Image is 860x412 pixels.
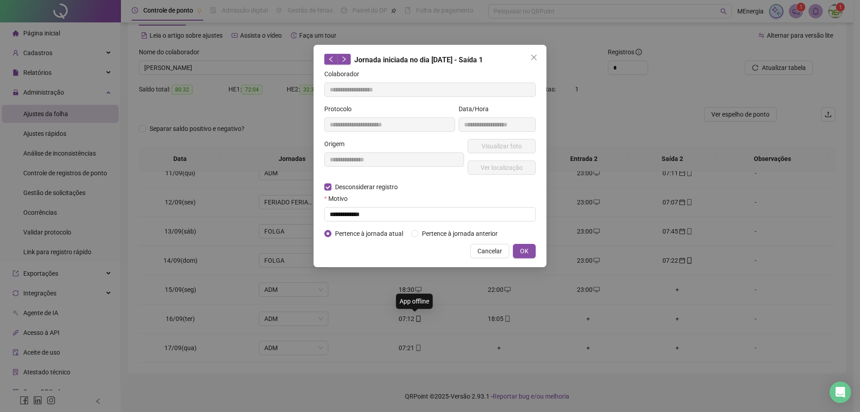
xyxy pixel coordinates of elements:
span: Pertence à jornada anterior [418,229,501,239]
button: left [324,54,338,65]
button: OK [513,244,536,258]
label: Origem [324,139,350,149]
label: Protocolo [324,104,357,114]
label: Data/Hora [459,104,494,114]
span: Pertence à jornada atual [331,229,407,239]
div: App offline [396,294,433,309]
span: close [530,54,537,61]
div: Jornada iniciada no dia [DATE] - Saída 1 [324,54,536,65]
button: right [337,54,351,65]
button: Visualizar foto [468,139,536,153]
span: left [328,56,334,62]
span: Desconsiderar registro [331,182,401,192]
span: OK [520,246,529,256]
button: Cancelar [470,244,509,258]
div: Open Intercom Messenger [830,382,851,403]
span: right [341,56,347,62]
button: Ver localização [468,160,536,175]
label: Colaborador [324,69,365,79]
span: Cancelar [477,246,502,256]
button: Close [527,50,541,65]
label: Motivo [324,194,353,204]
